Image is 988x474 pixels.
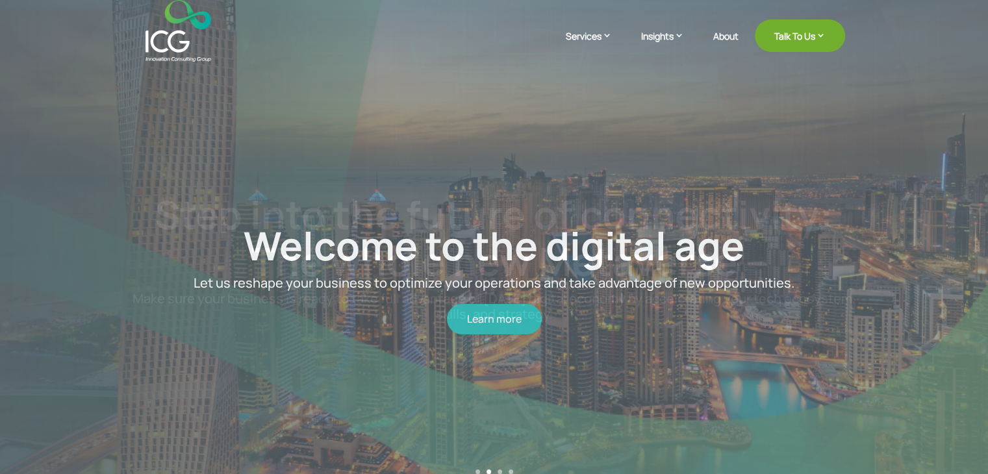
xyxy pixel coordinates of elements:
[194,274,794,292] span: Let us reshape your business to optimize your operations and take advantage of new opportunities.
[713,31,739,62] a: About
[641,29,697,62] a: Insights
[498,469,502,474] a: 3
[772,334,988,474] iframe: Chat Widget
[475,469,480,474] a: 1
[755,19,845,52] a: Talk To Us
[566,29,625,62] a: Services
[244,219,744,272] a: Welcome to the digital age
[509,469,513,474] a: 4
[447,304,542,334] a: Learn more
[487,469,491,474] a: 2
